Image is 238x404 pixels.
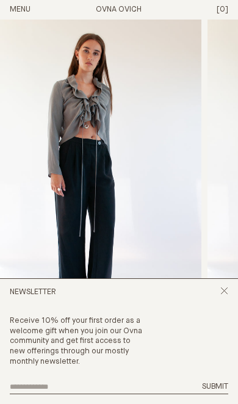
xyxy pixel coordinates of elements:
button: Submit [202,382,228,392]
button: Open Menu [10,5,31,15]
span: Submit [202,383,228,391]
span: [0] [217,5,228,13]
button: Close popup [220,287,228,298]
a: Home [96,5,142,13]
h2: Newsletter [10,287,56,298]
p: Receive 10% off your first order as a welcome gift when you join our Ovna community and get first... [10,316,145,367]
